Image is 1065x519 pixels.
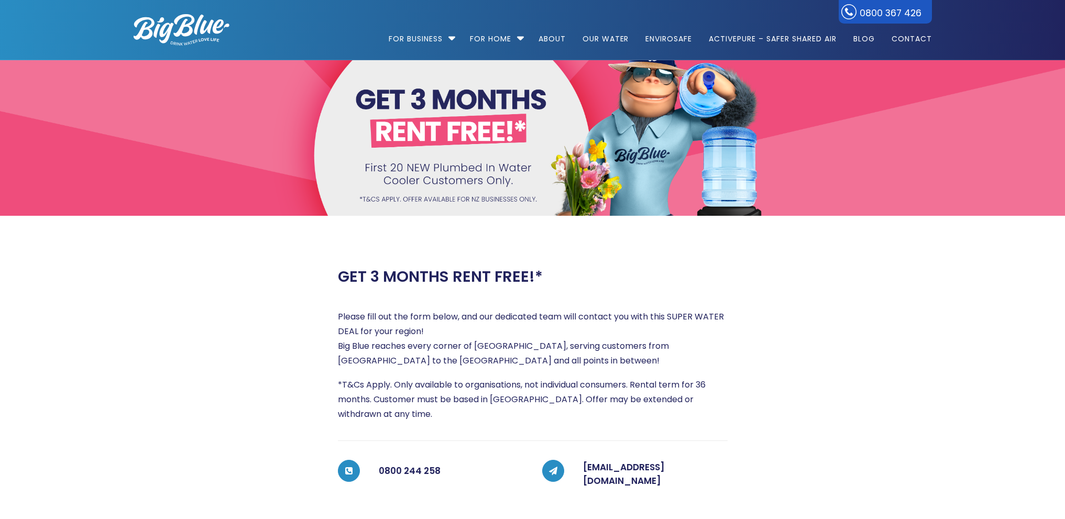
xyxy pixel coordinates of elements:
[134,14,229,46] img: logo
[338,268,543,286] h2: GET 3 MONTHS RENT FREE!*
[338,310,728,368] p: Please fill out the form below, and our dedicated team will contact you with this SUPER WATER DEA...
[828,441,1050,504] iframe: Chatbot
[379,461,523,482] h5: 0800 244 258
[338,378,728,422] p: *T&Cs Apply. Only available to organisations, not individual consumers. Rental term for 36 months...
[583,461,665,487] a: [EMAIL_ADDRESS][DOMAIN_NAME]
